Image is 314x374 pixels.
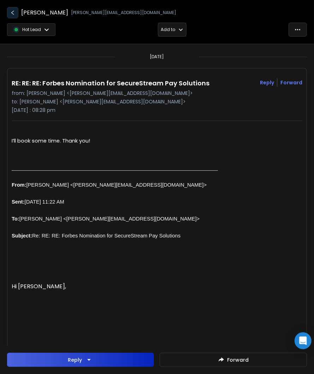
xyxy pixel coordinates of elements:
[7,23,55,37] button: Hot Lead
[12,78,209,88] h1: RE: RE: RE: Forbes Nomination for SecureStream Pay Solutions
[12,282,218,291] p: Hi [PERSON_NAME],
[7,353,154,367] button: Reply
[12,233,32,239] b: Subject:
[22,27,41,32] p: Hot Lead
[12,98,302,105] p: to: [PERSON_NAME] <[PERSON_NAME][EMAIL_ADDRESS][DOMAIN_NAME]>
[68,356,82,363] div: Reply
[12,137,90,144] span: I’ll book some time. Thank you!
[260,79,274,86] button: Reply
[12,182,26,188] span: From:
[150,54,164,60] p: [DATE]
[12,90,302,97] p: from: [PERSON_NAME] <[PERSON_NAME][EMAIL_ADDRESS][DOMAIN_NAME]>
[12,182,207,239] span: [PERSON_NAME] <[PERSON_NAME][EMAIL_ADDRESS][DOMAIN_NAME]> [DATE] 11:22 AM [PERSON_NAME] <[PERSON_...
[12,107,302,114] p: [DATE] : 08:28 pm
[280,79,302,86] div: Forward
[295,332,312,349] div: Open Intercom Messenger
[161,27,176,32] p: Add to
[160,353,307,367] button: Forward
[12,199,25,205] b: Sent:
[12,216,19,222] b: To:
